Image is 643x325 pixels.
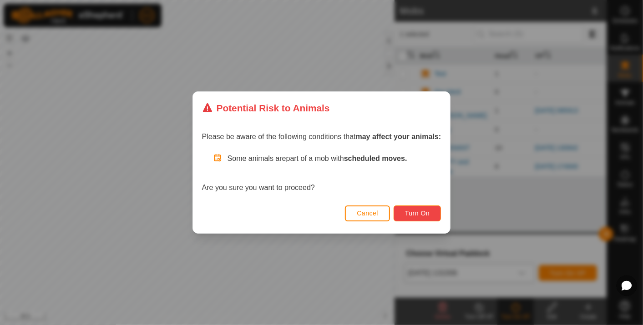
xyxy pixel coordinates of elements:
[357,210,378,217] span: Cancel
[202,153,441,193] div: Are you sure you want to proceed?
[228,153,441,164] p: Some animals are
[394,205,441,221] button: Turn On
[345,205,390,221] button: Cancel
[202,101,330,115] div: Potential Risk to Animals
[344,155,407,162] strong: scheduled moves.
[405,210,430,217] span: Turn On
[356,133,441,140] strong: may affect your animals:
[286,155,407,162] span: part of a mob with
[202,133,441,140] span: Please be aware of the following conditions that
